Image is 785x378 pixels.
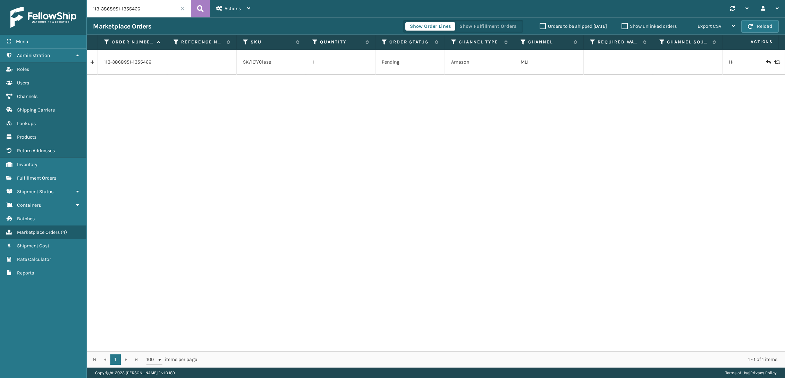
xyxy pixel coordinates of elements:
[17,93,37,99] span: Channels
[207,356,777,363] div: 1 - 1 of 1 items
[17,162,37,167] span: Inventory
[146,356,157,363] span: 100
[17,216,35,222] span: Batches
[93,22,151,31] h3: Marketplace Orders
[698,23,721,29] span: Export CSV
[112,39,154,45] label: Order Number
[766,59,770,66] i: Create Return Label
[729,36,777,48] span: Actions
[225,6,241,11] span: Actions
[750,370,777,375] a: Privacy Policy
[17,229,60,235] span: Marketplace Orders
[528,39,570,45] label: Channel
[17,107,55,113] span: Shipping Carriers
[95,368,175,378] p: Copyright 2023 [PERSON_NAME]™ v 1.0.189
[17,243,49,249] span: Shipment Cost
[17,134,36,140] span: Products
[514,50,584,75] td: MLI
[17,148,55,154] span: Return Addresses
[17,175,56,181] span: Fulfillment Orders
[17,121,36,126] span: Lookups
[389,39,431,45] label: Order Status
[17,52,50,58] span: Administration
[17,66,29,72] span: Roles
[455,22,521,31] button: Show Fulfillment Orders
[445,50,514,75] td: Amazon
[320,39,362,45] label: Quantity
[243,59,271,65] a: SK/10"/Class
[667,39,709,45] label: Channel Source
[459,39,501,45] label: Channel Type
[61,229,67,235] span: ( 4 )
[10,7,76,28] img: logo
[598,39,640,45] label: Required Warehouse
[375,50,445,75] td: Pending
[17,270,34,276] span: Reports
[622,23,677,29] label: Show unlinked orders
[405,22,455,31] button: Show Order Lines
[251,39,293,45] label: SKU
[104,59,151,66] a: 113-3868951-1355466
[725,370,749,375] a: Terms of Use
[725,368,777,378] div: |
[17,256,51,262] span: Rate Calculator
[16,39,28,44] span: Menu
[181,39,223,45] label: Reference Number
[17,80,29,86] span: Users
[110,354,121,365] a: 1
[540,23,607,29] label: Orders to be shipped [DATE]
[146,354,197,365] span: items per page
[17,202,41,208] span: Containers
[306,50,375,75] td: 1
[17,189,53,195] span: Shipment Status
[774,60,778,65] i: Replace
[741,20,779,33] button: Reload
